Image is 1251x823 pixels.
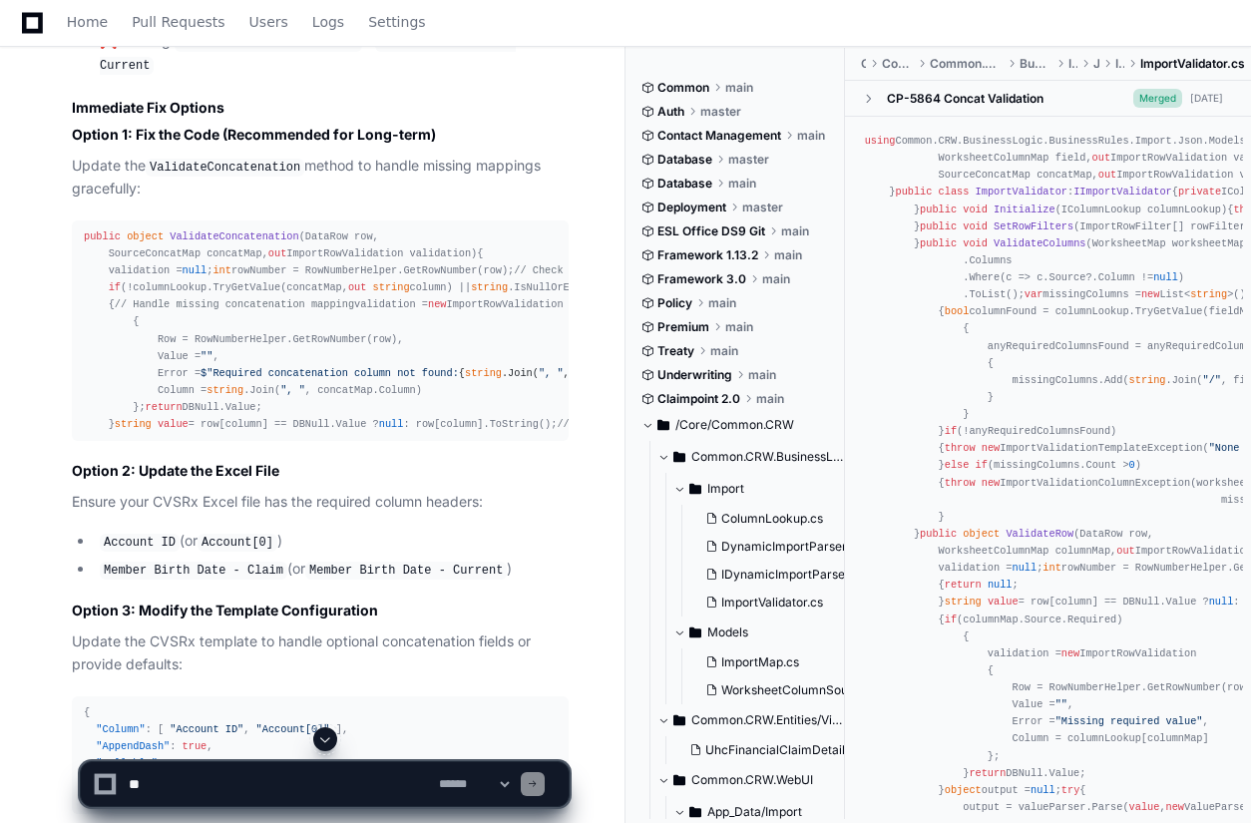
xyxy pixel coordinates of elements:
span: ", " [280,384,305,396]
p: Ensure your CVSRx Excel file has the required column headers: [72,491,569,514]
div: CP-5864 Concat Validation [887,91,1043,107]
span: new [1061,647,1079,659]
button: ImportValidator.cs [697,589,865,617]
span: Json [1093,56,1098,72]
span: main [728,176,756,192]
span: string [1190,288,1227,300]
span: if [976,459,988,471]
span: Import [707,481,744,497]
span: : [146,723,152,735]
svg: Directory [673,708,685,732]
span: new [1141,288,1159,300]
span: , [342,723,348,735]
button: Import [673,473,862,505]
span: Database [657,176,712,192]
span: main [781,223,809,239]
span: var [1025,288,1042,300]
span: ValidateColumns [994,237,1085,249]
span: object [127,230,164,242]
code: Account[0] [198,534,277,552]
span: IImportValidator [1073,186,1172,198]
span: throw [945,442,976,454]
span: main [708,295,736,311]
span: BusinessRules [1020,56,1052,72]
h4: Option 1: Fix the Code (Recommended for Long-term) [72,125,569,145]
span: ColumnLookup.cs [721,511,823,527]
li: ❌ Missing: or [94,30,569,77]
span: 0 [1129,459,1135,471]
span: null [379,418,404,430]
span: "" [1055,698,1067,710]
span: "/" [1203,374,1221,386]
span: Core [861,56,866,72]
span: null [1209,596,1234,608]
span: int [1042,562,1060,574]
span: throw [945,477,976,489]
span: string [465,367,502,379]
button: DynamicImportParser.cs [697,533,865,561]
span: Framework 3.0 [657,271,746,287]
span: null [1153,271,1178,283]
span: void [963,204,988,215]
span: string [1129,374,1166,386]
span: string [115,418,152,430]
li: (or ) [94,558,569,582]
span: Auth [657,104,684,120]
span: class [939,186,970,198]
span: ( ) [920,204,1227,215]
span: Policy [657,295,692,311]
span: main [762,271,790,287]
span: Logs [312,16,344,28]
span: Pull Requests [132,16,224,28]
span: Premium [657,319,709,335]
span: ValidateRow [1006,528,1073,540]
span: WorksheetColumnSourceMapConverter.cs [721,682,965,698]
span: master [728,152,769,168]
button: WorksheetColumnSourceMapConverter.cs [697,676,866,704]
button: Models [673,617,862,648]
button: ImportMap.cs [697,648,866,676]
button: /Core/Common.CRW [641,409,830,441]
span: Underwriting [657,367,732,383]
span: // Check if the column mapping exists [514,264,741,276]
span: "" [201,350,212,362]
span: { .Join( , concatMap.Column)} [459,367,686,379]
div: [DATE] [1190,91,1223,106]
span: out [1116,545,1134,557]
h4: Option 3: Modify the Template Configuration [72,601,569,620]
svg: Directory [657,413,669,437]
span: Common.CRW [882,56,914,72]
span: value [988,596,1019,608]
span: Common.CRW.BusinessLogic [930,56,1004,72]
span: object [963,528,1000,540]
code: Member Birth Date - Current [305,562,507,580]
span: out [348,281,366,293]
span: "Account ID" [170,723,243,735]
span: main [756,391,784,407]
span: /Core/Common.CRW [675,417,794,433]
span: ImportValidator.cs [1140,56,1245,72]
span: Common.CRW.Entities/View/ImportTemplates [691,712,846,728]
span: else [945,459,970,471]
span: ( ) [84,230,477,259]
span: // Rest of the method remains the same... [557,418,809,430]
h3: Immediate Fix Options [72,98,569,118]
span: if [945,425,957,437]
span: ImportValidator.cs [721,595,823,611]
span: "Column" [96,723,145,735]
span: Merged [1133,89,1182,108]
li: (or ) [94,530,569,554]
span: main [797,128,825,144]
span: main [725,80,753,96]
span: "Account[0]" [256,723,330,735]
span: master [742,200,783,215]
span: string [207,384,243,396]
span: // Handle missing concatenation mapping [115,298,354,310]
span: Treaty [657,343,694,359]
span: public [920,204,957,215]
span: Import [1068,56,1077,72]
code: Member Birth Date - Claim [175,34,362,52]
span: IColumnLookup columnLookup [1061,204,1221,215]
span: new [428,298,446,310]
span: Claimpoint 2.0 [657,391,740,407]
